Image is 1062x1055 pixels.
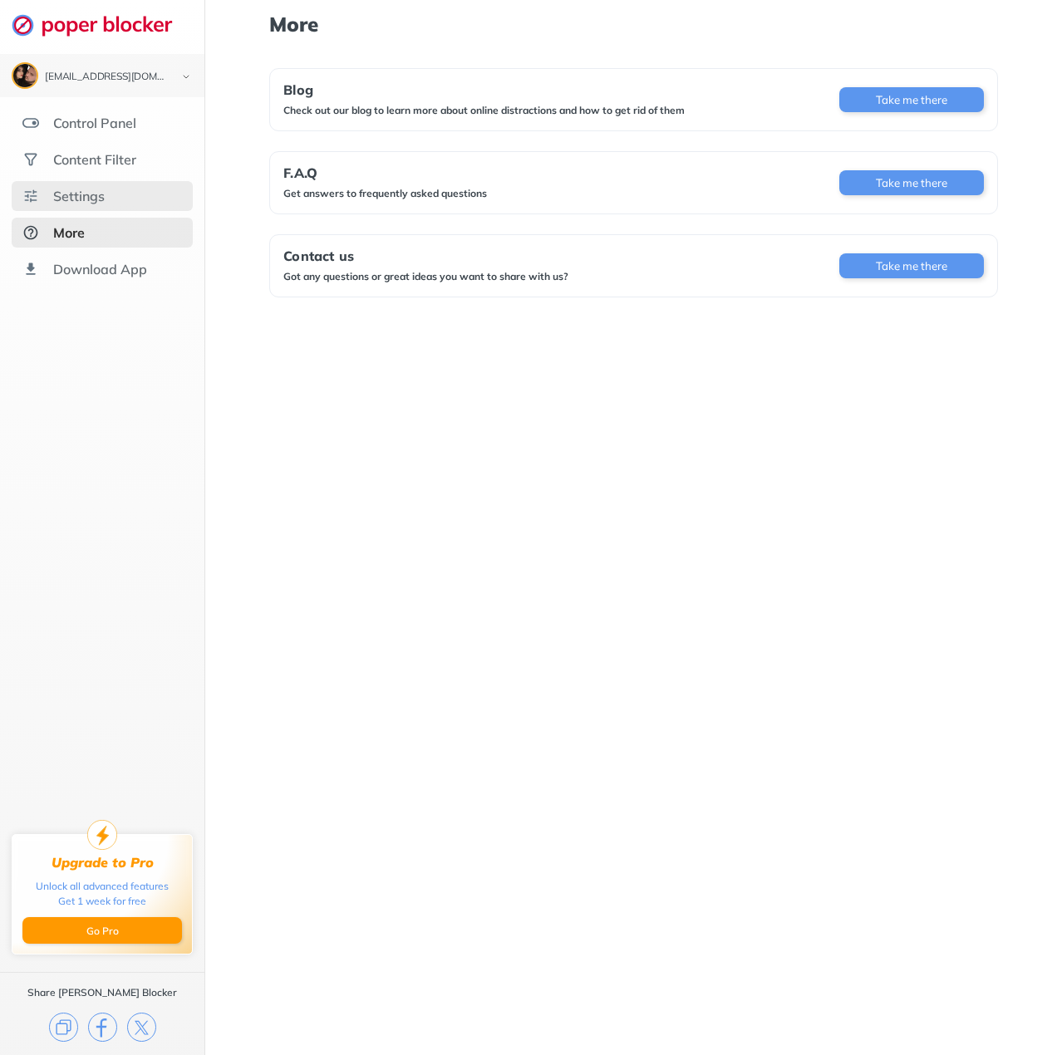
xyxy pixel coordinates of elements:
div: Settings [53,188,105,204]
div: Blog [283,82,685,97]
div: F.A.Q [283,165,487,180]
img: download-app.svg [22,261,39,277]
div: Contact us [283,248,568,263]
img: logo-webpage.svg [12,13,190,37]
img: settings.svg [22,188,39,204]
button: Go Pro [22,917,182,944]
div: Check out our blog to learn more about online distractions and how to get rid of them [283,104,685,117]
div: Download App [53,261,147,277]
div: Got any questions or great ideas you want to share with us? [283,270,568,283]
img: social.svg [22,151,39,168]
div: Unlock all advanced features [36,879,169,894]
img: copy.svg [49,1013,78,1042]
button: Take me there [839,170,984,195]
div: More [53,224,85,241]
h1: More [269,13,997,35]
div: Control Panel [53,115,136,131]
img: x.svg [127,1013,156,1042]
div: jackdrosario@gmail.com [45,71,168,83]
div: Upgrade to Pro [52,855,154,871]
button: Take me there [839,253,984,278]
div: Content Filter [53,151,136,168]
div: Share [PERSON_NAME] Blocker [27,986,177,999]
img: facebook.svg [88,1013,117,1042]
div: Get 1 week for free [58,894,146,909]
img: upgrade-to-pro.svg [87,820,117,850]
div: Get answers to frequently asked questions [283,187,487,200]
button: Take me there [839,87,984,112]
img: ACg8ocIbNP_C3zFOLvaBqYGPuLWoNSHD9XY0d_MqrYv0qyvqQ30GR-rjbg=s96-c [13,64,37,87]
img: chevron-bottom-black.svg [176,68,196,86]
img: features.svg [22,115,39,131]
img: about-selected.svg [22,224,39,241]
